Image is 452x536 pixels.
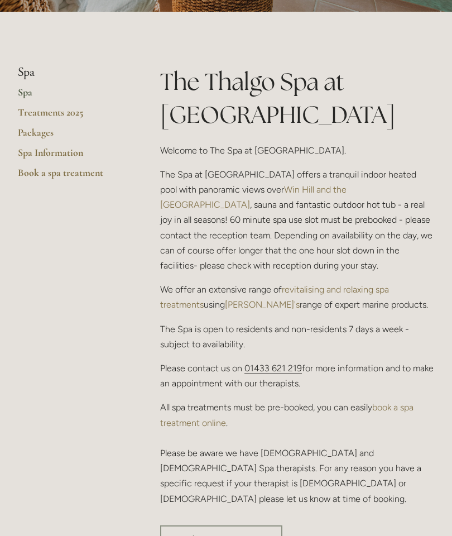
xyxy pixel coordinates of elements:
[160,400,434,506] p: All spa treatments must be pre-booked, you can easily . Please be aware we have [DEMOGRAPHIC_DATA...
[18,106,124,126] a: Treatments 2025
[18,126,124,146] a: Packages
[18,86,124,106] a: Spa
[18,146,124,166] a: Spa Information
[160,322,434,352] p: The Spa is open to residents and non-residents 7 days a week - subject to availability.
[160,282,434,312] p: We offer an extensive range of using range of expert marine products.
[18,65,124,80] li: Spa
[18,166,124,186] a: Book a spa treatment
[225,299,300,310] a: [PERSON_NAME]'s
[160,65,434,131] h1: The Thalgo Spa at [GEOGRAPHIC_DATA]
[160,167,434,273] p: The Spa at [GEOGRAPHIC_DATA] offers a tranquil indoor heated pool with panoramic views over , sau...
[160,361,434,391] p: Please contact us on for more information and to make an appointment with our therapists.
[160,143,434,158] p: Welcome to The Spa at [GEOGRAPHIC_DATA].
[160,402,416,428] a: book a spa treatment online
